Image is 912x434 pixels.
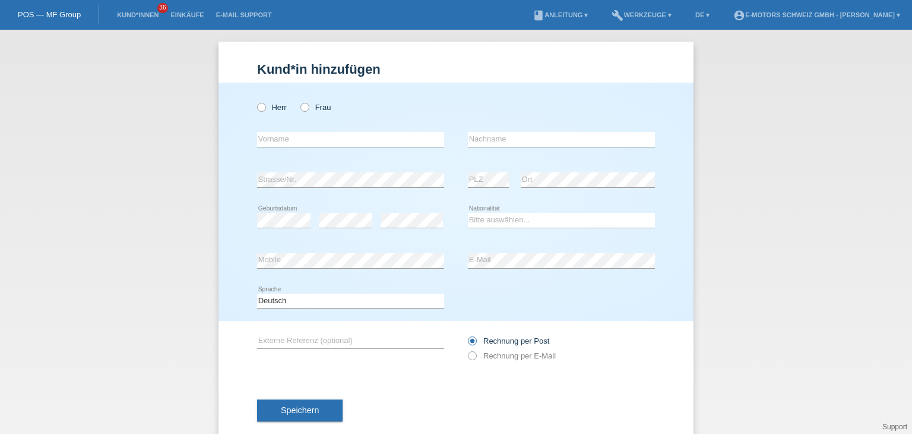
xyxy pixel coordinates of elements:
a: account_circleE-Motors Schweiz GmbH - [PERSON_NAME] ▾ [727,11,906,18]
a: POS — MF Group [18,10,81,19]
a: Kund*innen [111,11,164,18]
a: DE ▾ [689,11,715,18]
label: Herr [257,103,287,112]
input: Rechnung per E-Mail [468,351,476,366]
a: E-Mail Support [210,11,278,18]
input: Rechnung per Post [468,336,476,351]
label: Rechnung per Post [468,336,549,345]
input: Herr [257,103,265,111]
i: account_circle [733,10,745,21]
a: buildWerkzeuge ▾ [606,11,677,18]
label: Frau [300,103,331,112]
a: Einkäufe [164,11,210,18]
label: Rechnung per E-Mail [468,351,556,360]
h1: Kund*in hinzufügen [257,62,655,77]
button: Speichern [257,400,343,422]
span: 36 [157,3,168,13]
input: Frau [300,103,308,111]
a: Support [882,423,907,431]
i: build [612,10,623,21]
span: Speichern [281,405,319,415]
i: book [533,10,544,21]
a: bookAnleitung ▾ [527,11,594,18]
